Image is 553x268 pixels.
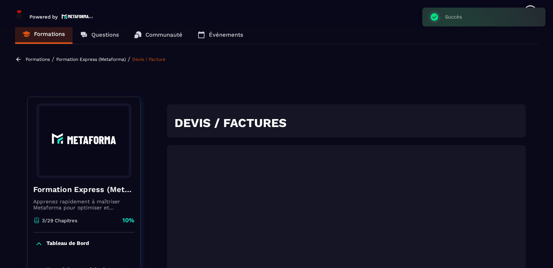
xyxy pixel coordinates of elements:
[145,31,182,38] p: Communauté
[122,216,134,225] p: 10%
[33,103,134,178] img: banner
[175,116,287,130] strong: DEVIS / FACTURES
[128,56,130,63] span: /
[26,57,50,62] a: Formations
[42,218,77,223] p: 3/29 Chapitres
[132,57,165,62] a: Devis / Facture
[56,57,126,62] a: Formation Express (Metaforma)
[190,26,251,44] a: Événements
[91,31,119,38] p: Questions
[52,56,54,63] span: /
[73,26,127,44] a: Questions
[29,14,58,20] p: Powered by
[46,240,89,248] p: Tableau de Bord
[15,26,73,44] a: Formations
[127,26,190,44] a: Communauté
[209,31,243,38] p: Événements
[62,13,93,20] img: logo
[15,8,24,20] img: logo-branding
[33,198,134,211] p: Apprenez rapidement à maîtriser Metaforma pour optimiser et automatiser votre business. 🚀
[34,31,65,37] p: Formations
[33,184,134,195] h4: Formation Express (Metaforma)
